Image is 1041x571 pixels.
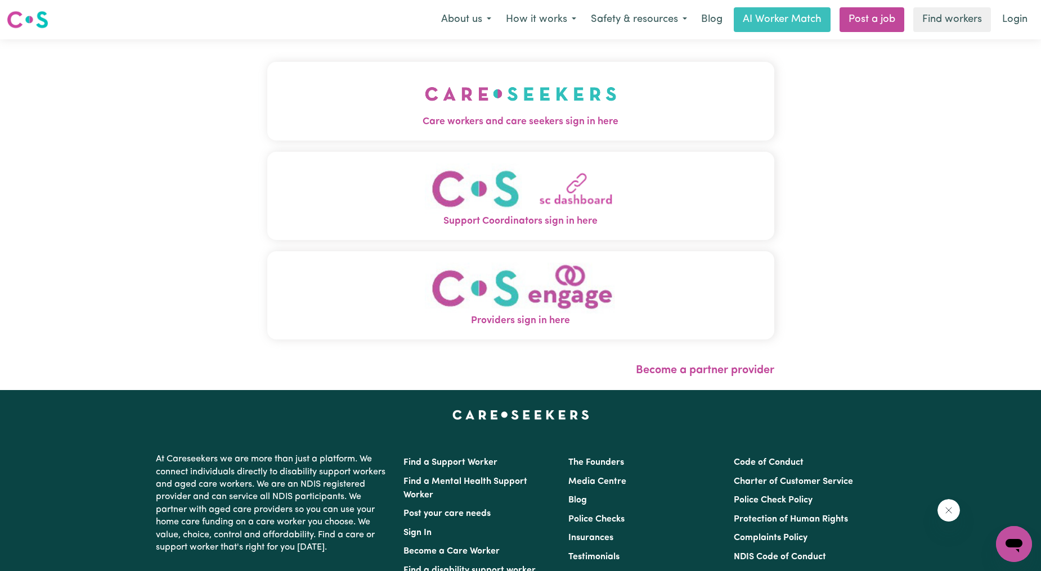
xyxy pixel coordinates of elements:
[568,496,587,505] a: Blog
[7,8,68,17] span: Need any help?
[403,528,432,537] a: Sign In
[7,7,48,33] a: Careseekers logo
[568,477,626,486] a: Media Centre
[267,62,774,141] button: Care workers and care seekers sign in here
[403,458,497,467] a: Find a Support Worker
[403,547,500,556] a: Become a Care Worker
[7,10,48,30] img: Careseekers logo
[734,477,853,486] a: Charter of Customer Service
[156,448,390,558] p: At Careseekers we are more than just a platform. We connect individuals directly to disability su...
[568,552,620,561] a: Testimonials
[937,499,960,522] iframe: Close message
[734,533,807,542] a: Complaints Policy
[734,515,848,524] a: Protection of Human Rights
[840,7,904,32] a: Post a job
[734,552,826,561] a: NDIS Code of Conduct
[267,214,774,229] span: Support Coordinators sign in here
[499,8,584,31] button: How it works
[913,7,991,32] a: Find workers
[267,314,774,328] span: Providers sign in here
[734,458,804,467] a: Code of Conduct
[636,365,774,376] a: Become a partner provider
[584,8,694,31] button: Safety & resources
[568,515,625,524] a: Police Checks
[267,251,774,339] button: Providers sign in here
[267,152,774,240] button: Support Coordinators sign in here
[996,526,1032,562] iframe: Button to launch messaging window
[267,115,774,129] span: Care workers and care seekers sign in here
[734,496,813,505] a: Police Check Policy
[434,8,499,31] button: About us
[568,533,613,542] a: Insurances
[694,7,729,32] a: Blog
[995,7,1034,32] a: Login
[452,410,589,419] a: Careseekers home page
[403,477,527,500] a: Find a Mental Health Support Worker
[403,509,491,518] a: Post your care needs
[734,7,831,32] a: AI Worker Match
[568,458,624,467] a: The Founders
